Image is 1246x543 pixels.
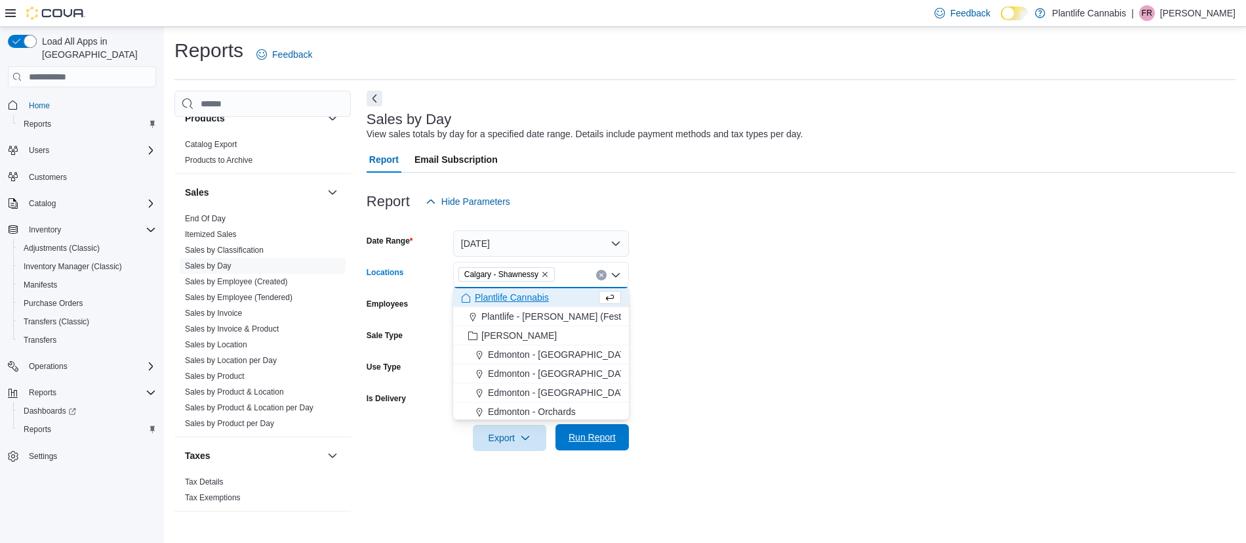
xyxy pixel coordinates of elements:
span: Plantlife Cannabis [475,291,549,304]
span: Manifests [24,280,57,290]
h3: Sales [185,186,209,199]
button: [PERSON_NAME] [453,326,629,345]
a: Sales by Invoice & Product [185,324,279,334]
span: Catalog [29,198,56,209]
a: Dashboards [13,402,161,420]
a: Inventory Manager (Classic) [18,259,127,274]
img: Cova [26,7,85,20]
a: Sales by Classification [185,246,264,255]
label: Use Type [367,362,401,372]
span: Edmonton - [GEOGRAPHIC_DATA] [488,367,633,380]
span: Catalog [24,196,156,211]
h3: Report [367,194,410,209]
span: Reports [18,116,156,132]
a: Home [24,98,55,114]
button: Next [367,91,382,106]
h1: Reports [174,37,243,64]
button: Edmonton - Orchards [453,402,629,422]
span: Calgary - Shawnessy [458,267,555,282]
label: Locations [367,267,404,278]
label: Employees [367,299,408,309]
p: [PERSON_NAME] [1160,5,1236,21]
button: Plantlife Cannabis [453,288,629,307]
button: Purchase Orders [13,294,161,313]
button: Inventory [3,221,161,239]
button: Clear input [596,270,607,280]
span: Sales by Location per Day [185,355,277,366]
a: Sales by Location per Day [185,356,277,365]
div: Products [174,137,351,173]
button: Sales [185,186,322,199]
span: Home [24,97,156,113]
span: Feedback [950,7,990,20]
div: Taxes [174,474,351,511]
h3: Sales by Day [367,112,452,127]
span: Tax Details [185,477,224,487]
span: Itemized Sales [185,229,237,240]
span: Dashboards [18,403,156,419]
span: Tax Exemptions [185,492,241,503]
button: Plantlife - [PERSON_NAME] (Festival) [453,307,629,326]
span: Purchase Orders [24,298,83,309]
span: Edmonton - Orchards [488,405,576,418]
a: Reports [18,422,56,437]
button: Edmonton - [GEOGRAPHIC_DATA] [453,383,629,402]
button: Reports [24,385,62,401]
span: Hide Parameters [441,195,510,208]
label: Date Range [367,236,413,246]
span: Inventory [24,222,156,238]
span: Report [369,146,399,173]
span: Load All Apps in [GEOGRAPHIC_DATA] [37,35,156,61]
button: Customers [3,167,161,186]
a: Sales by Product per Day [185,419,274,428]
span: Calgary - Shawnessy [464,268,538,281]
a: Catalog Export [185,140,237,149]
a: Products to Archive [185,156,252,165]
a: Tax Details [185,477,224,487]
a: Settings [24,448,62,464]
span: Sales by Employee (Created) [185,276,288,287]
span: Edmonton - [GEOGRAPHIC_DATA] [488,348,633,361]
a: End Of Day [185,214,226,223]
span: Adjustments (Classic) [18,240,156,256]
span: Inventory Manager (Classic) [24,261,122,272]
span: Users [29,145,49,156]
button: Reports [13,115,161,133]
a: Sales by Location [185,340,247,349]
a: Sales by Day [185,261,231,271]
button: Reports [3,383,161,402]
h3: Taxes [185,449,211,462]
span: Users [24,142,156,158]
span: Sales by Product per Day [185,418,274,429]
a: Sales by Product & Location per Day [185,403,313,412]
span: Reports [24,424,51,435]
button: Taxes [325,448,340,464]
span: Feedback [272,48,312,61]
p: Plantlife Cannabis [1052,5,1126,21]
span: Transfers [18,332,156,348]
a: Transfers (Classic) [18,314,94,330]
a: Sales by Employee (Tendered) [185,293,292,302]
button: Operations [3,357,161,376]
a: Sales by Invoice [185,309,242,318]
label: Sale Type [367,330,403,341]
a: Adjustments (Classic) [18,240,105,256]
span: Customers [29,172,67,183]
span: Reports [18,422,156,437]
span: Plantlife - [PERSON_NAME] (Festival) [481,310,638,323]
nav: Complex example [8,90,156,500]
button: Reports [13,420,161,439]
button: Remove Calgary - Shawnessy from selection in this group [541,271,549,278]
a: Reports [18,116,56,132]
button: Transfers (Classic) [13,313,161,331]
button: Inventory Manager (Classic) [13,257,161,276]
span: Reports [24,385,156,401]
a: Sales by Employee (Created) [185,277,288,286]
span: Run Report [569,431,616,444]
div: Sales [174,211,351,437]
button: Run Report [555,424,629,450]
a: Dashboards [18,403,81,419]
